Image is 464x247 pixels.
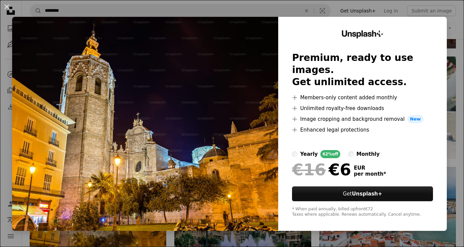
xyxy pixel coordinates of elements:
span: New [407,115,424,123]
div: * When paid annually, billed upfront €72 Taxes where applicable. Renews automatically. Cancel any... [292,207,433,217]
li: Members-only content added monthly [292,94,433,102]
span: EUR [354,165,386,171]
li: Enhanced legal protections [292,126,433,134]
div: 62% off [320,150,340,158]
h2: Premium, ready to use images. Get unlimited access. [292,52,433,88]
strong: Unsplash+ [352,191,382,197]
button: GetUnsplash+ [292,186,433,201]
input: yearly62%off [292,151,297,157]
span: €16 [292,161,326,178]
li: Image cropping and background removal [292,115,433,123]
div: yearly [300,150,318,158]
div: €6 [292,161,351,178]
div: monthly [356,150,380,158]
input: monthly [348,151,354,157]
span: per month * [354,171,386,177]
li: Unlimited royalty-free downloads [292,104,433,112]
